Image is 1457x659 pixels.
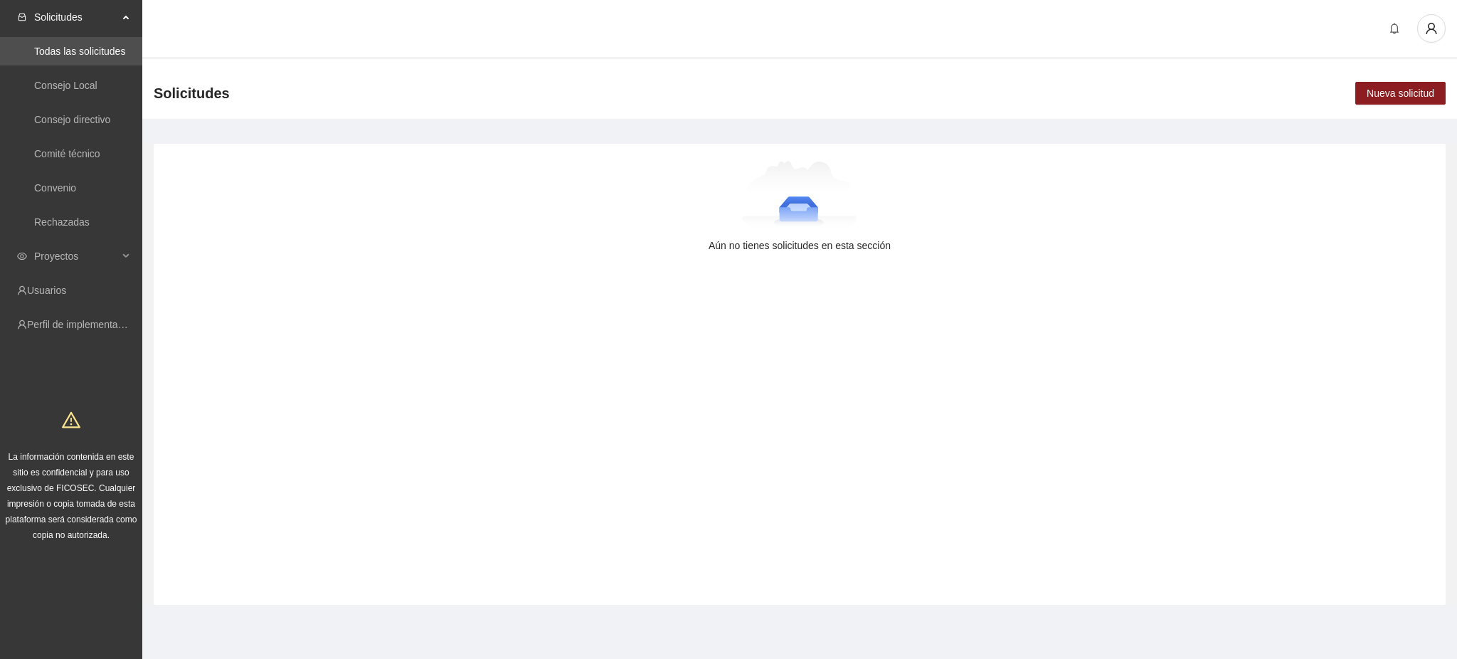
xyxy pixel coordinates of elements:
[1384,23,1405,34] span: bell
[1383,17,1406,40] button: bell
[34,182,76,194] a: Convenio
[742,161,858,232] img: Aún no tienes solicitudes en esta sección
[176,238,1423,253] div: Aún no tienes solicitudes en esta sección
[34,46,125,57] a: Todas las solicitudes
[154,82,230,105] span: Solicitudes
[6,452,137,540] span: La información contenida en este sitio es confidencial y para uso exclusivo de FICOSEC. Cualquier...
[27,285,66,296] a: Usuarios
[1417,14,1446,43] button: user
[34,3,118,31] span: Solicitudes
[34,216,90,228] a: Rechazadas
[34,114,110,125] a: Consejo directivo
[34,148,100,159] a: Comité técnico
[17,251,27,261] span: eye
[17,12,27,22] span: inbox
[34,242,118,270] span: Proyectos
[27,319,138,330] a: Perfil de implementadora
[1355,82,1446,105] button: Nueva solicitud
[1367,85,1434,101] span: Nueva solicitud
[62,411,80,429] span: warning
[1418,22,1445,35] span: user
[34,80,97,91] a: Consejo Local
